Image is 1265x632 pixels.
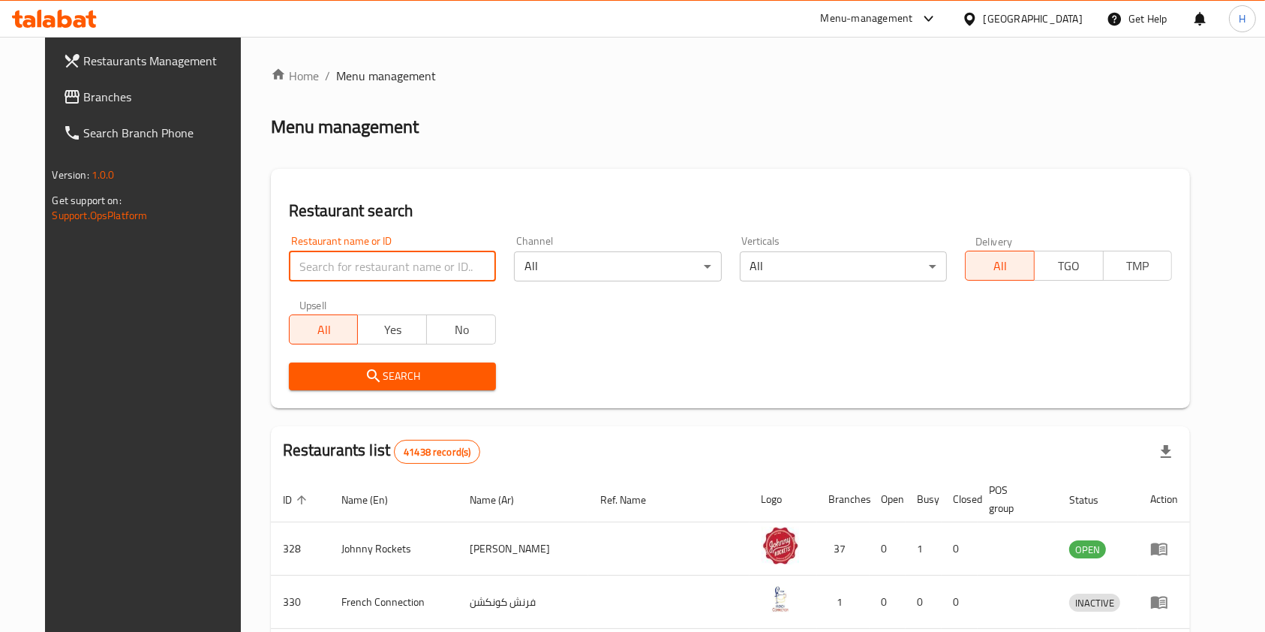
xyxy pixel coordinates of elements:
span: Search [301,367,484,386]
div: Menu-management [821,10,913,28]
td: 1 [817,576,870,629]
th: Action [1138,477,1190,522]
div: All [514,251,721,281]
div: OPEN [1069,540,1106,558]
td: 0 [942,576,978,629]
div: Export file [1148,434,1184,470]
span: Name (En) [341,491,407,509]
span: H [1239,11,1245,27]
h2: Menu management [271,115,419,139]
span: All [296,319,353,341]
div: [GEOGRAPHIC_DATA] [984,11,1083,27]
td: 1 [906,522,942,576]
th: Logo [750,477,817,522]
div: Menu [1150,540,1178,558]
td: 0 [906,576,942,629]
label: Delivery [975,236,1013,246]
span: POS group [990,481,1040,517]
span: Restaurants Management [84,52,245,70]
td: 0 [870,576,906,629]
input: Search for restaurant name or ID.. [289,251,496,281]
span: ID [283,491,311,509]
td: 0 [942,522,978,576]
button: TGO [1034,251,1104,281]
th: Busy [906,477,942,522]
a: Support.OpsPlatform [53,206,148,225]
td: Johnny Rockets [329,522,458,576]
nav: breadcrumb [271,67,1191,85]
label: Upsell [299,299,327,310]
a: Restaurants Management [51,43,257,79]
th: Closed [942,477,978,522]
span: INACTIVE [1069,594,1120,612]
span: Branches [84,88,245,106]
span: TGO [1041,255,1098,277]
td: 328 [271,522,329,576]
h2: Restaurant search [289,200,1173,222]
span: OPEN [1069,541,1106,558]
span: Name (Ar) [470,491,533,509]
a: Branches [51,79,257,115]
a: Home [271,67,319,85]
span: Status [1069,491,1118,509]
span: All [972,255,1029,277]
span: 41438 record(s) [395,445,479,459]
a: Search Branch Phone [51,115,257,151]
span: Version: [53,165,89,185]
li: / [325,67,330,85]
td: French Connection [329,576,458,629]
img: Johnny Rockets [762,527,799,564]
th: Branches [817,477,870,522]
th: Open [870,477,906,522]
button: Yes [357,314,427,345]
span: Menu management [336,67,436,85]
td: فرنش كونكشن [458,576,588,629]
div: Total records count [394,440,480,464]
span: Get support on: [53,191,122,210]
h2: Restaurants list [283,439,481,464]
td: [PERSON_NAME] [458,522,588,576]
span: Yes [364,319,421,341]
td: 330 [271,576,329,629]
span: No [433,319,490,341]
button: No [426,314,496,345]
button: Search [289,363,496,390]
img: French Connection [762,580,799,618]
div: Menu [1150,593,1178,611]
button: All [289,314,359,345]
td: 0 [870,522,906,576]
button: TMP [1103,251,1173,281]
span: Search Branch Phone [84,124,245,142]
button: All [965,251,1035,281]
div: INACTIVE [1069,594,1120,612]
div: All [740,251,947,281]
span: TMP [1110,255,1167,277]
td: 37 [817,522,870,576]
span: Ref. Name [600,491,666,509]
span: 1.0.0 [92,165,115,185]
